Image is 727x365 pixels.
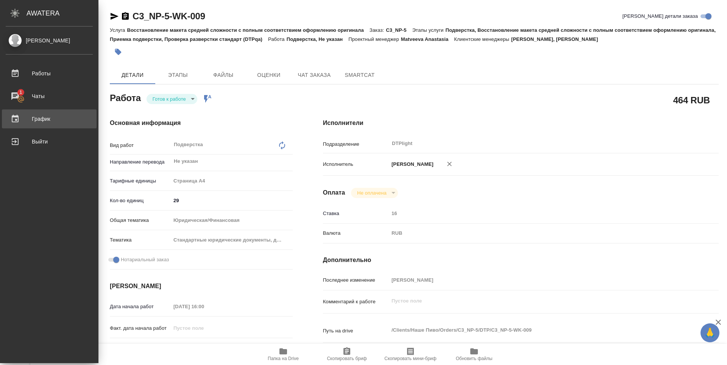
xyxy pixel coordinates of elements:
[454,36,511,42] p: Клиентские менеджеры
[386,27,412,33] p: C3_NP-5
[133,11,205,21] a: C3_NP-5-WK-009
[327,356,367,361] span: Скопировать бриф
[121,12,130,21] button: Скопировать ссылку
[171,234,293,246] div: Стандартные юридические документы, договоры, уставы
[171,175,293,187] div: Страница А4
[511,36,604,42] p: [PERSON_NAME], [PERSON_NAME]
[110,197,171,204] p: Кол-во единиц
[323,256,719,265] h4: Дополнительно
[323,210,389,217] p: Ставка
[171,342,237,353] input: Пустое поле
[150,96,188,102] button: Готов к работе
[412,27,446,33] p: Этапы услуги
[171,195,293,206] input: ✎ Введи что-нибудь
[2,64,97,83] a: Работы
[323,276,389,284] p: Последнее изменение
[27,6,98,21] div: AWATERA
[389,324,686,337] textarea: /Clients/Наше Пиво/Orders/C3_NP-5/DTP/C3_NP-5-WK-009
[401,36,454,42] p: Matveeva Anastasia
[704,325,716,341] span: 🙏
[370,27,386,33] p: Заказ:
[389,161,434,168] p: [PERSON_NAME]
[171,214,293,227] div: Юридическая/Финансовая
[268,356,299,361] span: Папка на Drive
[121,256,169,264] span: Нотариальный заказ
[6,113,93,125] div: График
[6,90,93,102] div: Чаты
[442,344,506,365] button: Обновить файлы
[110,236,171,244] p: Тематика
[110,119,293,128] h4: Основная информация
[441,156,458,172] button: Удалить исполнителя
[323,298,389,306] p: Комментарий к работе
[110,90,141,104] h2: Работа
[160,70,196,80] span: Этапы
[110,27,127,33] p: Услуга
[6,68,93,79] div: Работы
[348,36,401,42] p: Проектный менеджер
[147,94,197,104] div: Готов к работе
[287,36,349,42] p: Подверстка, Не указан
[323,188,345,197] h4: Оплата
[384,356,436,361] span: Скопировать мини-бриф
[389,227,686,240] div: RUB
[110,12,119,21] button: Скопировать ссылку для ЯМессенджера
[15,89,27,96] span: 1
[315,344,379,365] button: Скопировать бриф
[110,44,126,60] button: Добавить тэг
[2,109,97,128] a: График
[323,229,389,237] p: Валюта
[351,188,398,198] div: Готов к работе
[171,301,237,312] input: Пустое поле
[127,27,369,33] p: Восстановление макета средней сложности с полным соответствием оформлению оригинала
[110,158,171,166] p: Направление перевода
[110,324,171,332] p: Факт. дата начала работ
[673,94,710,106] h2: 464 RUB
[6,36,93,45] div: [PERSON_NAME]
[110,142,171,149] p: Вид работ
[114,70,151,80] span: Детали
[323,119,719,128] h4: Исполнители
[355,190,388,196] button: Не оплачена
[296,70,332,80] span: Чат заказа
[323,140,389,148] p: Подразделение
[342,70,378,80] span: SmartCat
[2,87,97,106] a: 1Чаты
[622,12,698,20] span: [PERSON_NAME] детали заказа
[110,177,171,185] p: Тарифные единицы
[2,132,97,151] a: Выйти
[456,356,493,361] span: Обновить файлы
[251,344,315,365] button: Папка на Drive
[389,208,686,219] input: Пустое поле
[323,327,389,335] p: Путь на drive
[251,70,287,80] span: Оценки
[323,161,389,168] p: Исполнитель
[700,323,719,342] button: 🙏
[110,303,171,310] p: Дата начала работ
[205,70,242,80] span: Файлы
[171,323,237,334] input: Пустое поле
[6,136,93,147] div: Выйти
[110,217,171,224] p: Общая тематика
[389,275,686,285] input: Пустое поле
[268,36,287,42] p: Работа
[110,282,293,291] h4: [PERSON_NAME]
[379,344,442,365] button: Скопировать мини-бриф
